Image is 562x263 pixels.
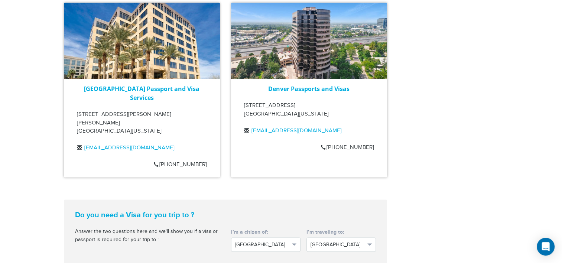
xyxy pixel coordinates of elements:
p: [PHONE_NUMBER] [154,160,207,169]
a: [EMAIL_ADDRESS][DOMAIN_NAME] [84,145,175,151]
span: [GEOGRAPHIC_DATA] [235,241,290,249]
span: [GEOGRAPHIC_DATA] [311,241,365,249]
label: I’m traveling to: [306,228,376,236]
p: [STREET_ADDRESS][PERSON_NAME][PERSON_NAME] [GEOGRAPHIC_DATA][US_STATE] [77,110,207,136]
a: [GEOGRAPHIC_DATA] Passport and Visa Services [84,85,199,102]
div: Open Intercom Messenger [537,238,555,256]
a: [EMAIL_ADDRESS][DOMAIN_NAME] [251,127,342,134]
img: howardhughes_-_28de80_-_029b8f063c7946511503b0bb3931d518761db640.jpg [64,3,220,78]
img: passportsandvisas_denver_5251_dtc_parkway_-_28de80_-_029b8f063c7946511503b0bb3931d518761db640.jpg [231,3,387,78]
p: [STREET_ADDRESS] [GEOGRAPHIC_DATA][US_STATE] [244,101,374,118]
strong: Do you need a Visa for you trip to ? [75,211,220,220]
button: [GEOGRAPHIC_DATA] [231,237,301,251]
a: Denver Passports and Visas [268,85,350,93]
p: Answer the two questions here and we'll show you if a visa or passport is required for your trip ... [75,228,220,244]
button: [GEOGRAPHIC_DATA] [306,237,376,251]
label: I’m a citizen of: [231,228,301,236]
p: [PHONE_NUMBER] [321,143,374,152]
